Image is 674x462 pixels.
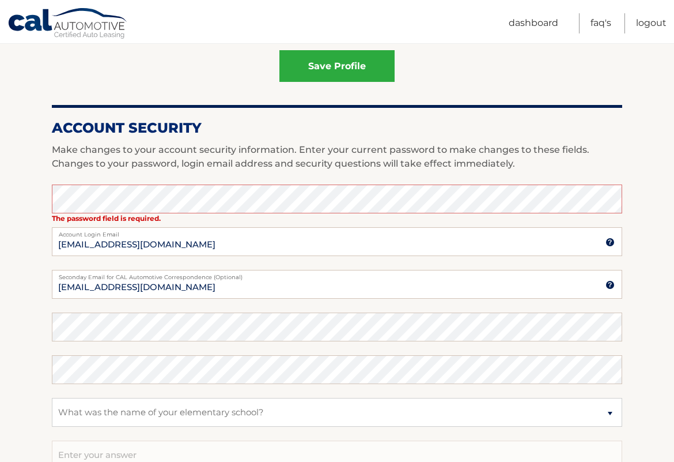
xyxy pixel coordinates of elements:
[605,238,615,247] img: tooltip.svg
[279,50,395,82] button: save profile
[52,270,622,299] input: Seconday Email for CAL Automotive Correspondence (Optional)
[52,270,622,279] label: Seconday Email for CAL Automotive Correspondence (Optional)
[590,13,611,33] a: FAQ's
[52,119,622,137] h2: Account Security
[52,227,622,236] label: Account Login Email
[636,13,667,33] a: Logout
[7,7,128,41] a: Cal Automotive
[605,280,615,290] img: tooltip.svg
[509,13,558,33] a: Dashboard
[52,214,161,223] strong: The password field is required.
[52,227,622,256] input: Account Login Email
[52,143,622,171] p: Make changes to your account security information. Enter your current password to make changes to...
